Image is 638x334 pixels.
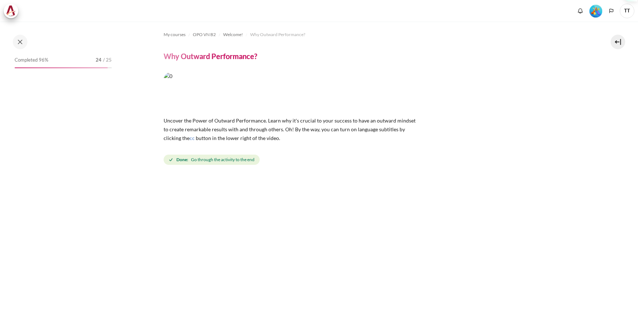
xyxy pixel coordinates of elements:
[176,156,188,163] strong: Done:
[250,31,305,38] span: Why Outward Performance?
[103,57,112,64] span: / 25
[606,5,617,16] button: Languages
[620,4,634,18] span: TT
[4,4,22,18] a: Architeck Architeck
[96,57,102,64] span: 24
[164,117,416,141] span: Uncover the Power of Outward Performance. Learn why it's crucial to your success to have an outwa...
[193,30,216,39] a: OPO VN B2
[589,4,602,18] div: Level #5
[196,135,280,141] span: button in the lower right of the video.
[164,30,186,39] a: My courses
[164,51,257,61] h4: Why Outward Performance?
[15,57,48,64] span: Completed 96%
[193,31,216,38] span: OPO VN B2
[575,5,586,16] div: Show notification window with no new notifications
[250,30,305,39] a: Why Outward Performance?
[164,153,261,166] div: Completion requirements for Why Outward Performance?
[589,5,602,18] img: Level #5
[587,4,605,18] a: Level #5
[620,4,634,18] a: User menu
[223,31,243,38] span: Welcome!
[164,72,419,112] img: 0
[164,29,586,40] nav: Navigation bar
[191,156,255,163] span: Go through the activity to the end
[190,135,195,141] span: cc
[164,31,186,38] span: My courses
[6,5,16,16] img: Architeck
[223,30,243,39] a: Welcome!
